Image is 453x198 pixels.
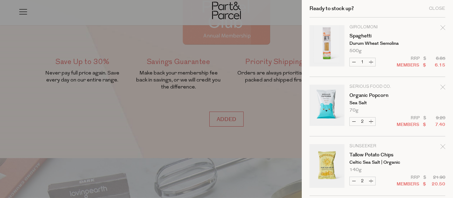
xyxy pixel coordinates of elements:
input: QTY Organic Popcorn [358,118,367,126]
p: Girolomoni [349,25,404,29]
input: QTY Tallow Potato Chips [358,177,367,185]
p: Serious Food Co. [349,85,404,89]
a: Spaghetti [349,34,404,38]
a: Organic Popcorn [349,93,404,98]
p: Celtic Sea Salt | Organic [349,160,404,165]
span: 500g [349,49,362,53]
div: Close [429,6,445,11]
input: QTY Spaghetti [358,58,367,66]
span: 140g [349,168,362,172]
p: Durum Wheat Semolina [349,41,404,46]
span: 70g [349,108,358,113]
div: Remove Spaghetti [440,24,445,34]
div: Remove Organic Popcorn [440,84,445,93]
p: Sea Salt [349,101,404,105]
p: Sunseeker [349,144,404,148]
div: Remove Tallow Potato Chips [440,143,445,153]
a: Tallow Potato Chips [349,153,404,157]
h2: Ready to stock up? [309,6,354,11]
